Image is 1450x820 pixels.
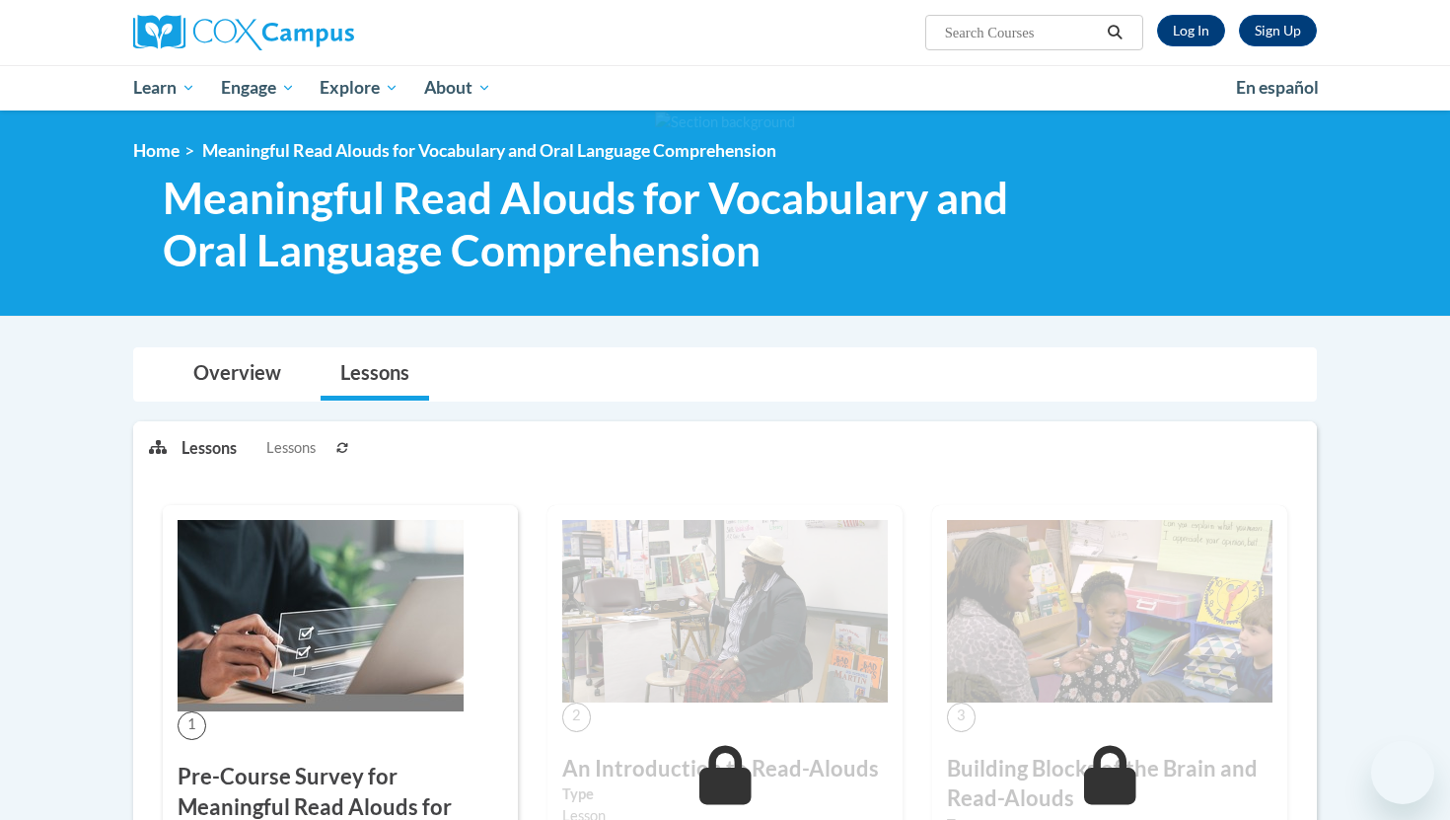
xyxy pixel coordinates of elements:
p: Lessons [181,437,237,459]
span: About [424,76,491,100]
img: Cox Campus [133,15,354,50]
div: Main menu [104,65,1346,111]
a: Explore [307,65,411,111]
a: Log In [1157,15,1225,46]
a: Home [133,140,180,161]
span: 2 [562,703,591,731]
a: About [411,65,504,111]
h3: An Introduction to Read-Alouds [562,754,888,784]
span: Explore [320,76,399,100]
a: Cox Campus [133,15,508,50]
input: Search Courses [943,21,1101,44]
iframe: Button to launch messaging window [1371,741,1434,804]
a: Register [1239,15,1317,46]
a: Engage [208,65,308,111]
span: Meaningful Read Alouds for Vocabulary and Oral Language Comprehension [202,140,776,161]
a: Overview [174,348,301,401]
span: Lessons [266,437,316,459]
span: Meaningful Read Alouds for Vocabulary and Oral Language Comprehension [163,172,1044,276]
img: Course Image [562,520,888,704]
img: Course Image [178,520,464,711]
span: 1 [178,711,206,740]
img: Section background [655,112,795,133]
span: En español [1236,77,1319,98]
h3: Building Blocks of the Brain and Read-Alouds [947,754,1272,815]
button: Search [1101,21,1130,44]
span: Engage [221,76,295,100]
img: Course Image [947,520,1272,704]
a: En español [1223,67,1332,109]
i:  [1107,26,1124,40]
span: 3 [947,703,976,731]
label: Type [562,783,888,805]
a: Lessons [321,348,429,401]
a: Learn [120,65,208,111]
span: Learn [133,76,195,100]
